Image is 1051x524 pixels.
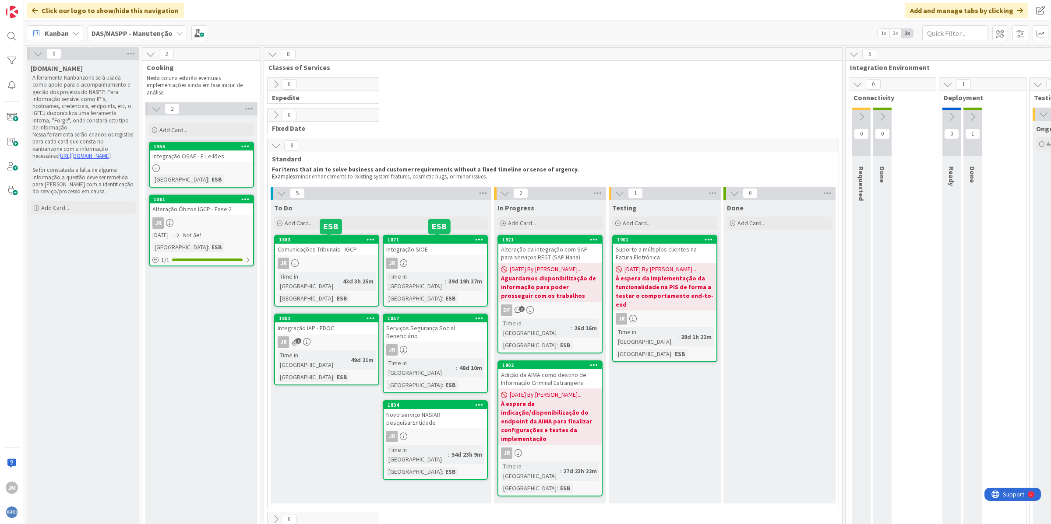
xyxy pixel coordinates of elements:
b: Aguardamos disponibilização de informação para poder prosseguir com os trabalhos [501,274,599,300]
span: Done [727,203,744,212]
span: : [208,242,209,252]
span: Add Card... [508,219,536,227]
div: JR [275,258,378,269]
div: JR [384,431,487,442]
a: 1834Novo serviço NASIAR pesquisarEntidadeJRTime in [GEOGRAPHIC_DATA]:54d 23h 9m[GEOGRAPHIC_DATA]:ESB [383,400,488,480]
div: JR [384,344,487,356]
div: 1 [46,3,48,10]
div: JR [384,258,487,269]
div: [GEOGRAPHIC_DATA] [152,175,208,184]
div: ESB [443,380,458,390]
span: Add Card... [159,126,187,134]
span: : [448,450,449,459]
div: [GEOGRAPHIC_DATA] [616,349,671,359]
span: 1x [878,29,889,38]
span: Standard [272,154,828,163]
span: : [571,323,572,333]
div: JR [278,258,289,269]
div: Click our logo to show/hide this navigation [27,3,184,18]
span: : [333,372,335,382]
span: [DATE] By [PERSON_NAME]... [510,265,582,274]
span: [DATE] By [PERSON_NAME]... [624,265,696,274]
span: Add Card... [737,219,765,227]
div: JR [386,258,398,269]
a: [URL][DOMAIN_NAME] [58,152,111,160]
div: 1921 [498,236,602,244]
span: 8 [281,49,296,59]
div: Time in [GEOGRAPHIC_DATA] [616,327,677,346]
div: 1852 [279,315,378,321]
div: Novo serviço NASIAR pesquisarEntidade [384,409,487,428]
div: Time in [GEOGRAPHIC_DATA] [278,350,347,370]
div: 1861Alteração Óbitos IGCP - Fase 2 [150,196,253,215]
div: [GEOGRAPHIC_DATA] [278,372,333,382]
div: 27d 23h 22m [561,466,599,476]
p: minor enhancements to existing system features, cosmetic bugs, or minor issues. [272,173,831,180]
div: Alteração Óbitos IGCP - Fase 2 [150,203,253,215]
div: 1834Novo serviço NASIAR pesquisarEntidade [384,401,487,428]
div: 1834 [388,402,487,408]
strong: For items that aim to solve business and customer requirements without a fixed timeline or sense ... [272,166,579,173]
div: Time in [GEOGRAPHIC_DATA] [386,272,445,291]
div: ESB [209,175,224,184]
div: [GEOGRAPHIC_DATA] [386,293,442,303]
div: 1901 [613,236,716,244]
span: Cooking [147,63,250,72]
div: 1921 [502,237,602,243]
span: Testing [612,203,637,212]
div: JM [6,482,18,494]
span: Fixed Date [272,124,368,133]
span: 3 [519,306,525,312]
div: Time in [GEOGRAPHIC_DATA] [386,445,448,464]
div: Time in [GEOGRAPHIC_DATA] [386,358,456,377]
a: 1852Integração IAP - EDOCJRTime in [GEOGRAPHIC_DATA]:49d 21m[GEOGRAPHIC_DATA]:ESB [274,314,379,385]
b: À espera da indicação/disponibilização do endpoint da AIMA para finalizar configurações e testes ... [501,399,599,443]
p: Nessa ferramenta serão criados os registos para cada card que consta no kanbanzone com a informaç... [32,131,134,160]
div: 1834 [384,401,487,409]
div: 1902 [502,362,602,368]
span: [DATE] [152,231,169,240]
div: 26d 16m [572,323,599,333]
div: 1955 [150,143,253,150]
div: 1901Suporte a múltiplos clientes na Fatura Eletrónica [613,236,716,263]
span: : [208,175,209,184]
div: 49d 21m [349,355,376,365]
span: 0 [944,129,959,139]
div: DF [498,304,602,316]
div: 1861 [150,196,253,203]
div: 43d 3h 25m [341,276,376,286]
div: Time in [GEOGRAPHIC_DATA] [278,272,339,291]
span: Done [878,166,887,183]
span: Connectivity [853,93,925,102]
span: : [442,293,443,303]
span: : [445,276,446,286]
span: READ.ME [31,64,83,73]
div: 28d 1h 22m [679,332,714,342]
span: 2 [513,188,528,199]
span: : [347,355,349,365]
div: 1871 [384,236,487,244]
span: 0 [854,129,869,139]
span: 0 [46,49,61,59]
span: Requested [857,166,866,201]
div: Integração IAP - EDOC [275,322,378,334]
span: 2 [165,104,180,114]
a: 1861Alteração Óbitos IGCP - Fase 2JR[DATE]Not Set[GEOGRAPHIC_DATA]:ESB1/1 [149,195,254,266]
div: Integração OSAE - E-Leilões [150,150,253,162]
span: 8 [284,140,299,151]
div: 1863 [279,237,378,243]
span: 1 [956,79,971,90]
a: 1921Alteração da integração com SAP para serviços REST (SAP Hana)[DATE] By [PERSON_NAME]...Aguard... [497,235,603,353]
div: 39d 19h 37m [446,276,484,286]
span: 2 [159,49,174,59]
div: JR [616,313,627,325]
span: Add Card... [41,204,69,212]
span: 3x [901,29,913,38]
div: Serviços Segurança Social Beneficiário [384,322,487,342]
div: JR [386,344,398,356]
a: 1901Suporte a múltiplos clientes na Fatura Eletrónica[DATE] By [PERSON_NAME]...À espera da implem... [612,235,717,362]
span: : [456,363,457,373]
span: 5 [862,49,877,59]
span: : [339,276,341,286]
div: Time in [GEOGRAPHIC_DATA] [501,318,571,338]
